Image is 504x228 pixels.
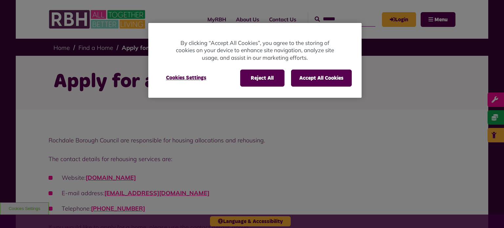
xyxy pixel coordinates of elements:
[148,23,362,98] div: Cookie banner
[240,70,284,87] button: Reject All
[175,39,335,62] p: By clicking “Accept All Cookies”, you agree to the storing of cookies on your device to enhance s...
[148,23,362,98] div: Privacy
[291,70,352,87] button: Accept All Cookies
[158,70,214,86] button: Cookies Settings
